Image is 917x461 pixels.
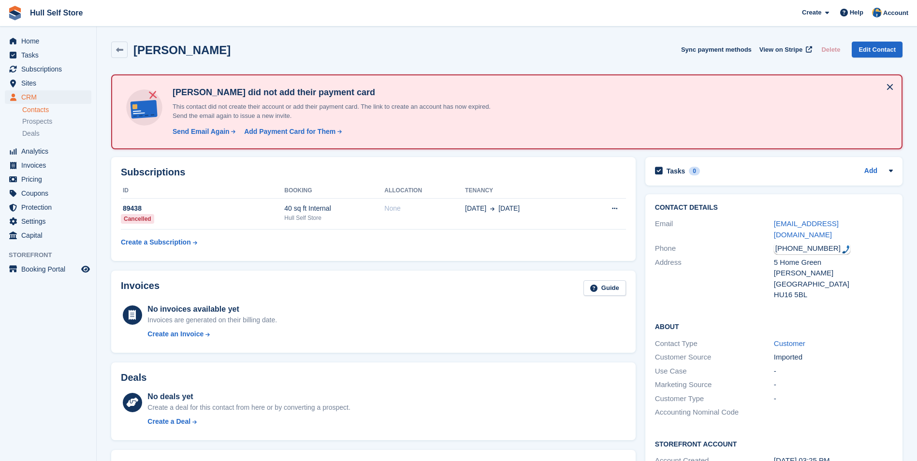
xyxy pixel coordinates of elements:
span: Account [883,8,908,18]
a: menu [5,215,91,228]
span: [DATE] [498,203,520,214]
div: Customer Type [655,393,774,404]
img: hfpfyWBK5wQHBAGPgDf9c6qAYOxxMAAAAASUVORK5CYII= [842,245,850,254]
a: Prospects [22,116,91,127]
span: Home [21,34,79,48]
div: Imported [774,352,893,363]
span: Create [802,8,821,17]
span: Settings [21,215,79,228]
h2: Tasks [667,167,685,175]
div: Cancelled [121,214,154,224]
a: [EMAIL_ADDRESS][DOMAIN_NAME] [774,219,839,239]
div: Phone [655,243,774,254]
div: 0 [689,167,700,175]
th: ID [121,183,284,199]
div: Marketing Source [655,379,774,390]
a: menu [5,48,91,62]
div: - [774,366,893,377]
a: Contacts [22,105,91,115]
span: Pricing [21,173,79,186]
span: Booking Portal [21,262,79,276]
h2: Storefront Account [655,439,893,448]
a: menu [5,34,91,48]
h2: [PERSON_NAME] [133,43,231,57]
a: Create a Deal [147,417,350,427]
a: Create an Invoice [147,329,277,339]
div: - [774,393,893,404]
span: Coupons [21,187,79,200]
h2: Invoices [121,280,160,296]
div: Email [655,218,774,240]
span: Subscriptions [21,62,79,76]
h2: Subscriptions [121,167,626,178]
div: No deals yet [147,391,350,403]
span: Capital [21,229,79,242]
a: menu [5,158,91,172]
a: menu [5,173,91,186]
div: Add Payment Card for Them [244,127,335,137]
div: Address [655,257,774,301]
div: [PERSON_NAME] [774,268,893,279]
span: Invoices [21,158,79,172]
h2: Deals [121,372,146,383]
div: No invoices available yet [147,303,277,315]
span: Deals [22,129,40,138]
a: Hull Self Store [26,5,87,21]
div: Invoices are generated on their billing date. [147,315,277,325]
span: [DATE] [465,203,486,214]
th: Booking [284,183,384,199]
a: Deals [22,129,91,139]
div: Create a deal for this contact from here or by converting a prospect. [147,403,350,413]
a: menu [5,76,91,90]
a: menu [5,187,91,200]
div: None [384,203,465,214]
div: 89438 [121,203,284,214]
a: Customer [774,339,805,347]
a: menu [5,144,91,158]
a: Create a Subscription [121,233,197,251]
a: menu [5,229,91,242]
th: Tenancy [465,183,582,199]
div: Create a Deal [147,417,190,427]
span: Storefront [9,250,96,260]
h2: About [655,321,893,331]
h4: [PERSON_NAME] did not add their payment card [169,87,507,98]
span: Help [850,8,863,17]
span: CRM [21,90,79,104]
a: menu [5,262,91,276]
img: no-card-linked-e7822e413c904bf8b177c4d89f31251c4716f9871600ec3ca5bfc59e148c83f4.svg [124,87,165,128]
span: Protection [21,201,79,214]
th: Allocation [384,183,465,199]
div: Create a Subscription [121,237,191,247]
span: Tasks [21,48,79,62]
a: Add Payment Card for Them [240,127,343,137]
div: Contact Type [655,338,774,349]
span: View on Stripe [759,45,802,55]
a: Add [864,166,877,177]
div: Accounting Nominal Code [655,407,774,418]
a: menu [5,62,91,76]
div: HU16 5BL [774,289,893,301]
a: menu [5,90,91,104]
span: Analytics [21,144,79,158]
a: Preview store [80,263,91,275]
a: View on Stripe [756,42,814,58]
div: Send Email Again [173,127,230,137]
div: Use Case [655,366,774,377]
div: [GEOGRAPHIC_DATA] [774,279,893,290]
div: - [774,379,893,390]
p: This contact did not create their account or add their payment card. The link to create an accoun... [169,102,507,121]
div: Call: +447984721199 [774,243,850,254]
button: Delete [817,42,844,58]
div: Create an Invoice [147,329,204,339]
span: Sites [21,76,79,90]
img: Hull Self Store [872,8,882,17]
h2: Contact Details [655,204,893,212]
img: stora-icon-8386f47178a22dfd0bd8f6a31ec36ba5ce8667c1dd55bd0f319d3a0aa187defe.svg [8,6,22,20]
div: 5 Home Green [774,257,893,268]
a: menu [5,201,91,214]
div: Customer Source [655,352,774,363]
a: Edit Contact [852,42,902,58]
div: 40 sq ft Internal [284,203,384,214]
span: Prospects [22,117,52,126]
